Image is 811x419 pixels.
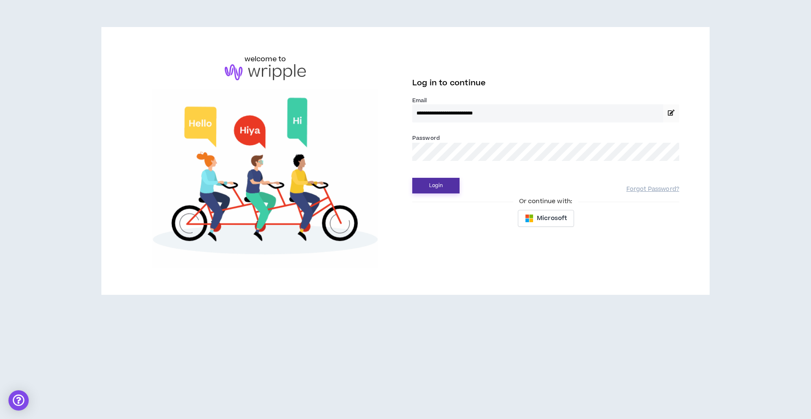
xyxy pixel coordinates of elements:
[245,54,286,64] h6: welcome to
[412,134,440,142] label: Password
[412,78,486,88] span: Log in to continue
[626,185,679,193] a: Forgot Password?
[132,89,399,268] img: Welcome to Wripple
[412,178,460,193] button: Login
[537,214,567,223] span: Microsoft
[8,390,29,411] div: Open Intercom Messenger
[513,197,578,206] span: Or continue with:
[412,97,679,104] label: Email
[225,64,306,80] img: logo-brand.png
[518,210,574,227] button: Microsoft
